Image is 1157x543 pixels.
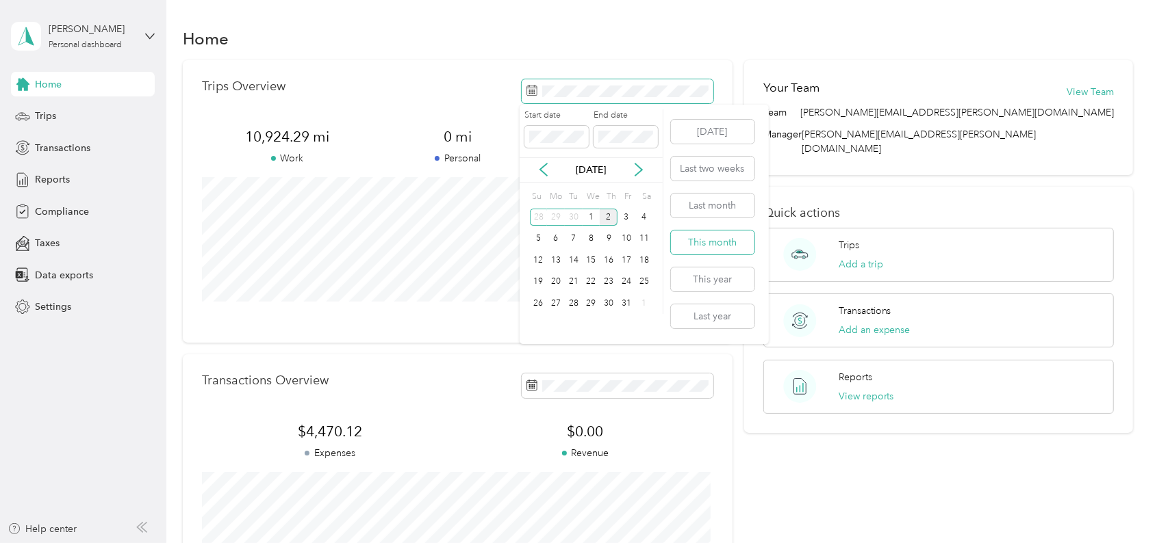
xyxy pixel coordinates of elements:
div: 26 [530,295,548,312]
p: [DATE] [563,163,620,177]
div: 15 [583,252,600,269]
button: This year [671,267,754,291]
div: 29 [583,295,600,312]
button: Last two weeks [671,157,754,181]
div: 25 [635,274,653,291]
p: Quick actions [763,206,1114,220]
button: View reports [839,389,894,403]
div: 1 [635,295,653,312]
span: 10,924.29 mi [202,127,372,146]
span: [PERSON_NAME][EMAIL_ADDRESS][PERSON_NAME][DOMAIN_NAME] [802,129,1036,155]
button: Help center [8,522,77,536]
div: Sa [640,187,653,207]
span: [PERSON_NAME][EMAIL_ADDRESS][PERSON_NAME][DOMAIN_NAME] [800,105,1114,120]
div: 4 [635,209,653,226]
button: Add an expense [839,323,911,337]
span: Trips [35,109,56,123]
span: Data exports [35,268,93,282]
span: Compliance [35,204,89,219]
span: Manager [763,127,802,156]
span: Transactions [35,141,90,155]
label: End date [594,109,658,122]
p: Expenses [202,446,457,460]
div: 30 [600,295,618,312]
div: 17 [618,252,635,269]
div: We [585,187,600,207]
div: Th [605,187,618,207]
button: Last year [671,304,754,328]
p: Trips Overview [202,79,285,94]
div: 13 [547,252,565,269]
button: Last month [671,194,754,217]
p: Work [202,151,372,165]
h2: Your Team [763,79,819,96]
div: 24 [618,274,635,291]
div: 8 [583,230,600,248]
h1: Home [183,31,229,46]
div: 22 [583,274,600,291]
button: View Team [1067,85,1114,99]
div: 18 [635,252,653,269]
button: [DATE] [671,120,754,144]
div: 31 [618,295,635,312]
div: 6 [547,230,565,248]
div: [PERSON_NAME] [49,22,134,36]
div: 1 [583,209,600,226]
div: 9 [600,230,618,248]
span: Home [35,77,62,92]
span: Reports [35,172,70,187]
button: This month [671,230,754,254]
div: 20 [547,274,565,291]
span: Settings [35,300,71,314]
span: Team [763,105,787,120]
p: Revenue [457,446,713,460]
div: 7 [565,230,583,248]
div: 11 [635,230,653,248]
span: $4,470.12 [202,422,457,441]
div: 10 [618,230,635,248]
div: 3 [618,209,635,226]
div: 27 [547,295,565,312]
div: 5 [530,230,548,248]
p: Reports [839,370,872,384]
div: 28 [565,295,583,312]
div: Tu [567,187,580,207]
div: 21 [565,274,583,291]
button: Add a trip [839,257,883,271]
p: Transactions [839,304,891,318]
div: 28 [530,209,548,226]
div: 29 [547,209,565,226]
span: $0.00 [457,422,713,441]
div: Fr [622,187,635,207]
p: Transactions Overview [202,373,329,388]
div: 14 [565,252,583,269]
p: Personal [372,151,543,165]
iframe: Everlance-gr Chat Button Frame [1080,466,1157,543]
label: Start date [524,109,589,122]
div: 19 [530,274,548,291]
div: 16 [600,252,618,269]
div: 2 [600,209,618,226]
div: Personal dashboard [49,41,122,49]
div: 12 [530,252,548,269]
p: Trips [839,238,859,252]
div: Mo [547,187,562,207]
span: 0 mi [372,127,543,146]
div: Su [530,187,543,207]
div: 23 [600,274,618,291]
span: Taxes [35,236,60,250]
div: 30 [565,209,583,226]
